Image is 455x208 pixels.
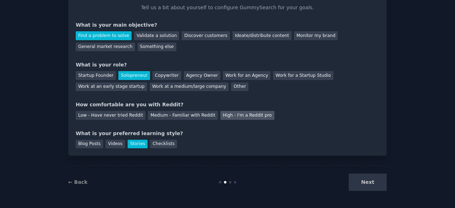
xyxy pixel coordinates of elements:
[76,140,103,149] div: Blog Posts
[150,82,229,91] div: Work at a medium/large company
[76,31,132,40] div: Find a problem to solve
[106,140,125,149] div: Videos
[76,71,116,80] div: Startup Founder
[152,71,181,80] div: Copywriter
[76,101,379,108] div: How comfortable are you with Reddit?
[273,71,333,80] div: Work for a Startup Studio
[76,130,379,137] div: What is your preferred learning style?
[76,43,135,52] div: General market research
[128,140,148,149] div: Stories
[220,111,274,120] div: High - I'm a Reddit pro
[76,61,379,69] div: What is your role?
[148,111,218,120] div: Medium - Familiar with Reddit
[294,31,338,40] div: Monitor my brand
[232,31,291,40] div: Ideate/distribute content
[76,21,379,29] div: What is your main objective?
[223,71,271,80] div: Work for an Agency
[68,179,87,185] a: ← Back
[76,111,145,120] div: Low - Have never tried Reddit
[76,82,147,91] div: Work at an early stage startup
[150,140,177,149] div: Checklists
[231,82,248,91] div: Other
[138,43,176,52] div: Something else
[184,71,220,80] div: Agency Owner
[182,31,230,40] div: Discover customers
[134,31,179,40] div: Validate a solution
[138,4,317,11] p: Tell us a bit about yourself to configure GummySearch for your goals.
[118,71,150,80] div: Solopreneur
